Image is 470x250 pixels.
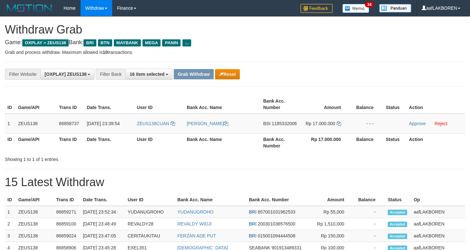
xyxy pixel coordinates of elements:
[388,210,407,215] span: Accepted
[16,194,54,206] th: Game/API
[308,230,354,242] td: Rp 150,000
[5,69,40,80] div: Filter Website
[411,194,465,206] th: Op
[406,133,465,152] th: Action
[130,72,164,77] span: 16 item selected
[258,221,295,226] span: Copy 200301036576500 to clipboard
[308,218,354,230] td: Rp 1,510,000
[5,218,16,230] td: 2
[162,39,181,46] span: PANIN
[5,23,465,36] h1: Withdraw Grab
[137,121,169,126] span: ZEUS138CUAN
[84,133,134,152] th: Date Trans.
[337,121,341,126] a: Copy 17000000 to clipboard
[258,209,295,215] span: Copy 657001031962533 to clipboard
[5,230,16,242] td: 3
[137,121,175,126] a: ZEUS138CUAN
[125,206,175,218] td: YUDANUGROHO
[174,69,213,79] button: Grab Withdraw
[351,95,383,114] th: Balance
[300,4,333,13] img: Feedback.jpg
[177,221,211,226] a: REVALDY WIDJI
[175,194,246,206] th: Bank Acc. Name
[16,206,54,218] td: ZEUS138
[260,133,301,152] th: Bank Acc. Number
[22,39,69,46] span: OXPLAY > ZEUS138
[125,218,175,230] td: REVALDY28
[354,194,385,206] th: Balance
[435,121,447,126] a: Reject
[388,234,407,239] span: Accepted
[406,95,465,114] th: Action
[351,114,383,134] td: - - -
[80,194,125,206] th: Date Trans.
[184,133,260,152] th: Bank Acc. Name
[342,4,369,13] img: Button%20Memo.svg
[44,72,86,77] span: [OXPLAY] ZEUS138
[263,121,270,126] span: BSI
[54,194,80,206] th: Trans ID
[5,49,465,55] p: Grab and process withdraw. Maximum allowed is transactions.
[184,95,260,114] th: Bank Acc. Name
[383,133,406,152] th: Status
[306,121,335,126] span: Rp 17.000.000
[16,218,54,230] td: ZEUS138
[272,121,297,126] span: Copy 1185332006 to clipboard
[134,133,184,152] th: User ID
[302,133,351,152] th: Rp 17.000.000
[354,218,385,230] td: -
[5,133,15,152] th: ID
[308,194,354,206] th: Amount
[354,230,385,242] td: -
[388,222,407,227] span: Accepted
[80,218,125,230] td: [DATE] 23:48:49
[54,230,80,242] td: 86859024
[411,218,465,230] td: aafLAKBOREN
[80,230,125,242] td: [DATE] 23:47:05
[103,50,108,55] strong: 10
[215,69,240,79] button: Reset
[80,206,125,218] td: [DATE] 23:52:34
[249,233,256,238] span: BRI
[182,39,191,46] span: ...
[56,95,84,114] th: Trans ID
[125,194,175,206] th: User ID
[15,95,56,114] th: Game/API
[411,230,465,242] td: aafLAKBOREN
[411,206,465,218] td: aafLAKBOREN
[258,233,295,238] span: Copy 015001094444508 to clipboard
[83,39,96,46] span: BRI
[379,4,411,13] img: panduan.png
[187,121,228,126] a: [PERSON_NAME]
[87,121,120,126] span: [DATE] 23:39:54
[177,233,216,238] a: FERZAN ADE PUT
[59,121,79,126] span: 86858737
[142,39,161,46] span: MEGA
[351,133,383,152] th: Balance
[134,95,184,114] th: User ID
[385,194,411,206] th: Status
[56,133,84,152] th: Trans ID
[15,133,56,152] th: Game/API
[365,2,374,7] span: 34
[409,121,426,126] a: Approve
[5,176,465,189] h1: 15 Latest Withdraw
[15,114,56,134] td: ZEUS138
[125,230,175,242] td: CERITAUKITAU
[177,209,213,215] a: YUDANUGROHO
[114,39,141,46] span: MAYBANK
[249,221,256,226] span: BRI
[84,95,134,114] th: Date Trans.
[302,95,351,114] th: Amount
[98,39,112,46] span: BTN
[96,69,125,80] div: Filter Bank
[354,206,385,218] td: -
[54,206,80,218] td: 86859271
[260,95,301,114] th: Bank Acc. Number
[5,3,54,13] img: MOTION_logo.png
[308,206,354,218] td: Rp 55,000
[5,154,191,163] div: Showing 1 to 1 of 1 entries
[40,69,94,80] button: [OXPLAY] ZEUS138
[5,39,465,46] h4: Game: Bank:
[5,114,15,134] td: 1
